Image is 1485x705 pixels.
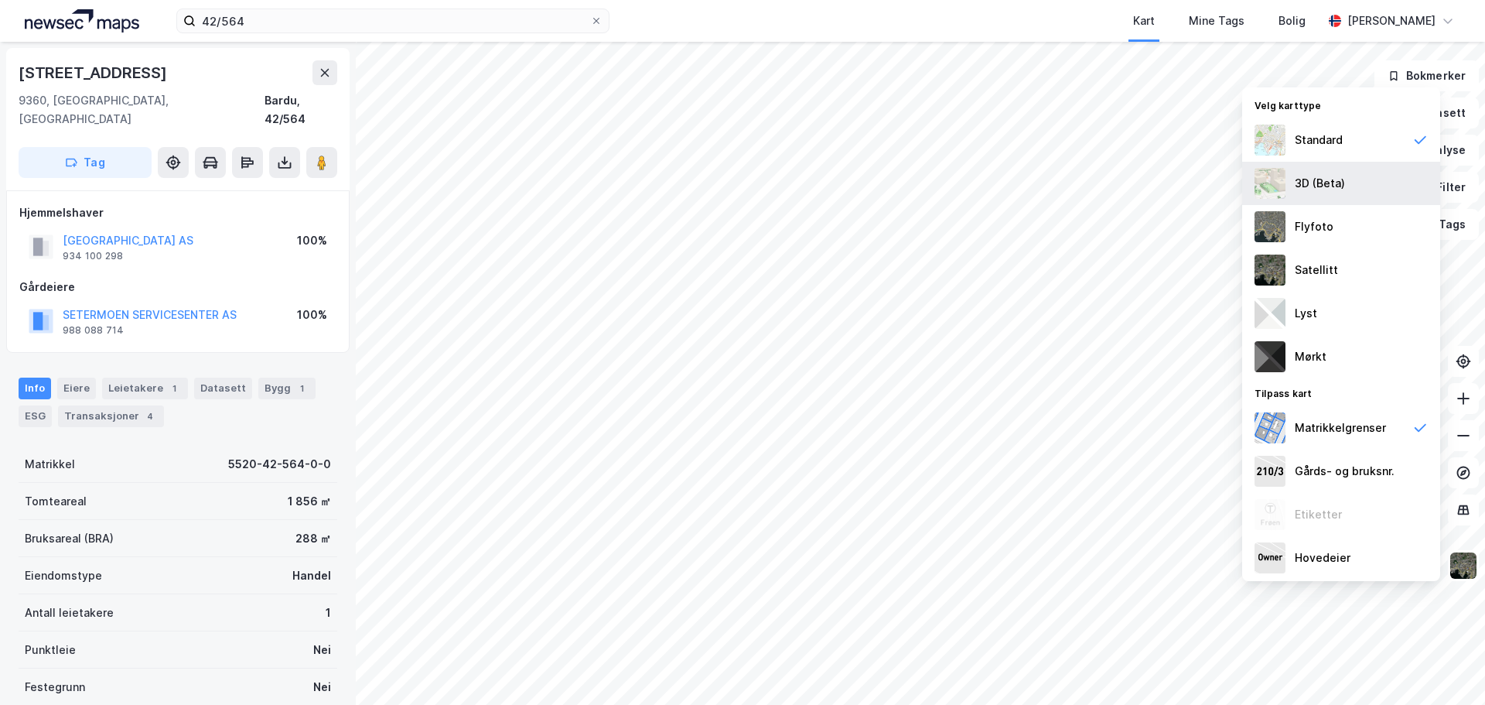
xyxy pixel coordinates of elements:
[228,455,331,474] div: 5520-42-564-0-0
[1255,298,1285,329] img: luj3wr1y2y3+OchiMxRmMxRlscgabnMEmZ7DJGWxyBpucwSZnsMkZbHIGm5zBJmewyRlscgabnMEmZ7DJGWxyBpucwSZnsMkZ...
[102,378,188,399] div: Leietakere
[1295,347,1326,366] div: Mørkt
[1407,209,1479,240] button: Tags
[196,9,590,33] input: Søk på adresse, matrikkel, gårdeiere, leietakere eller personer
[1255,255,1285,286] img: 9k=
[1295,217,1333,236] div: Flyfoto
[1133,12,1155,30] div: Kart
[166,381,182,396] div: 1
[25,604,114,622] div: Antall leietakere
[258,378,316,399] div: Bygg
[1295,505,1342,524] div: Etiketter
[1374,60,1479,91] button: Bokmerker
[194,378,252,399] div: Datasett
[1242,378,1440,406] div: Tilpass kart
[25,455,75,474] div: Matrikkel
[25,641,76,659] div: Punktleie
[19,60,170,85] div: [STREET_ADDRESS]
[57,378,96,399] div: Eiere
[1449,551,1478,580] img: 9k=
[19,278,336,296] div: Gårdeiere
[292,566,331,585] div: Handel
[1255,499,1285,530] img: Z
[1255,211,1285,242] img: Z
[63,324,124,337] div: 988 088 714
[19,147,152,178] button: Tag
[19,406,52,427] div: ESG
[1408,631,1485,705] iframe: Chat Widget
[25,566,102,585] div: Eiendomstype
[294,381,309,396] div: 1
[313,641,331,659] div: Nei
[63,250,123,262] div: 934 100 298
[297,231,327,250] div: 100%
[1295,174,1345,193] div: 3D (Beta)
[1295,549,1350,567] div: Hovedeier
[1295,261,1338,279] div: Satellitt
[1278,12,1306,30] div: Bolig
[326,604,331,622] div: 1
[297,306,327,324] div: 100%
[25,678,85,696] div: Festegrunn
[288,492,331,511] div: 1 856 ㎡
[19,91,265,128] div: 9360, [GEOGRAPHIC_DATA], [GEOGRAPHIC_DATA]
[1255,412,1285,443] img: cadastreBorders.cfe08de4b5ddd52a10de.jpeg
[1295,304,1317,323] div: Lyst
[19,204,336,222] div: Hjemmelshaver
[1295,419,1386,437] div: Matrikkelgrenser
[1255,125,1285,156] img: Z
[1295,131,1343,149] div: Standard
[1255,542,1285,573] img: majorOwner.b5e170eddb5c04bfeeff.jpeg
[1405,172,1479,203] button: Filter
[1242,91,1440,118] div: Velg karttype
[265,91,337,128] div: Bardu, 42/564
[1255,341,1285,372] img: nCdM7BzjoCAAAAAElFTkSuQmCC
[313,678,331,696] div: Nei
[19,378,51,399] div: Info
[58,406,164,427] div: Transaksjoner
[1255,168,1285,199] img: Z
[1347,12,1435,30] div: [PERSON_NAME]
[142,409,158,424] div: 4
[1295,462,1395,481] div: Gårds- og bruksnr.
[1408,631,1485,705] div: Kontrollprogram for chat
[25,9,139,33] img: logo.a4113a55bc3d86da70a041830d287a7e.svg
[25,529,114,548] div: Bruksareal (BRA)
[1189,12,1244,30] div: Mine Tags
[1255,456,1285,487] img: cadastreKeys.547ab17ec502f5a4ef2b.jpeg
[295,529,331,548] div: 288 ㎡
[25,492,87,511] div: Tomteareal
